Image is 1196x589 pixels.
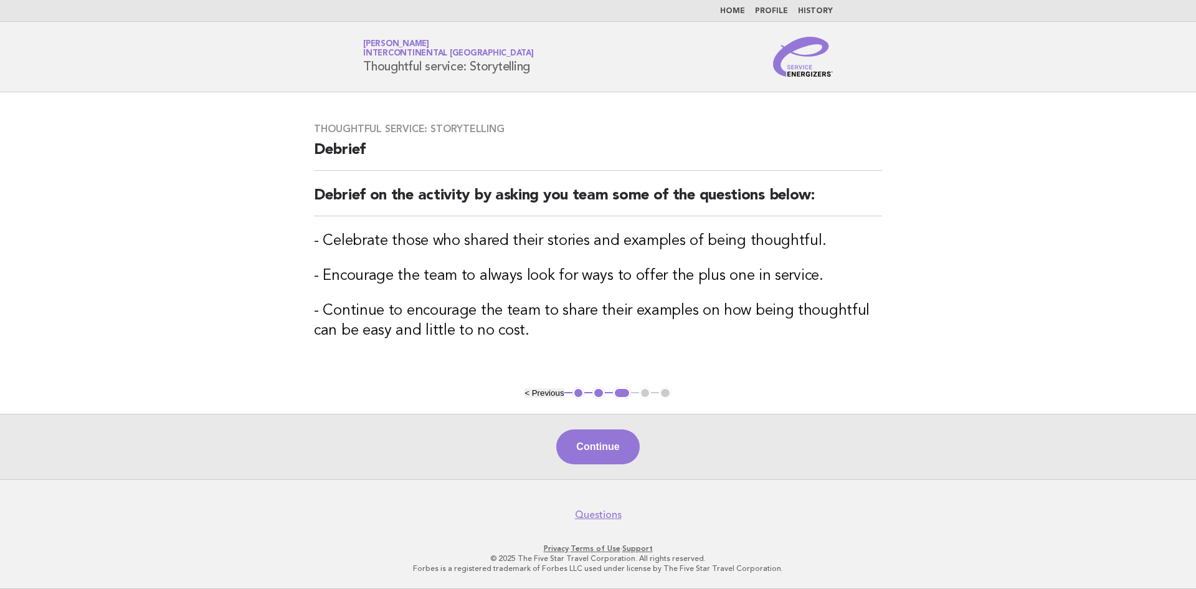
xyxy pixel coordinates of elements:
a: Terms of Use [571,544,620,553]
button: < Previous [524,388,564,398]
h2: Debrief [314,140,882,171]
button: 2 [592,387,605,400]
a: Support [622,544,653,553]
p: Forbes is a registered trademark of Forbes LLC used under license by The Five Star Travel Corpora... [217,563,979,573]
h2: Debrief on the activity by asking you team some of the questions below: [314,186,882,216]
a: [PERSON_NAME]InterContinental [GEOGRAPHIC_DATA] [363,40,534,57]
button: 1 [572,387,585,400]
h3: Thoughtful service: Storytelling [314,123,882,135]
a: Privacy [544,544,569,553]
h3: - Continue to encourage the team to share their examples on how being thoughtful can be easy and ... [314,301,882,341]
button: 3 [613,387,631,400]
span: InterContinental [GEOGRAPHIC_DATA] [363,50,534,58]
a: History [798,7,833,15]
h3: - Celebrate those who shared their stories and examples of being thoughtful. [314,231,882,251]
a: Profile [755,7,788,15]
p: · · [217,544,979,553]
p: © 2025 The Five Star Travel Corporation. All rights reserved. [217,553,979,563]
h3: - Encourage the team to always look for ways to offer the plus one in service. [314,266,882,286]
img: Service Energizers [773,37,833,77]
button: Continue [556,429,639,464]
a: Questions [575,509,622,521]
a: Home [720,7,745,15]
h1: Thoughtful service: Storytelling [363,41,534,73]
